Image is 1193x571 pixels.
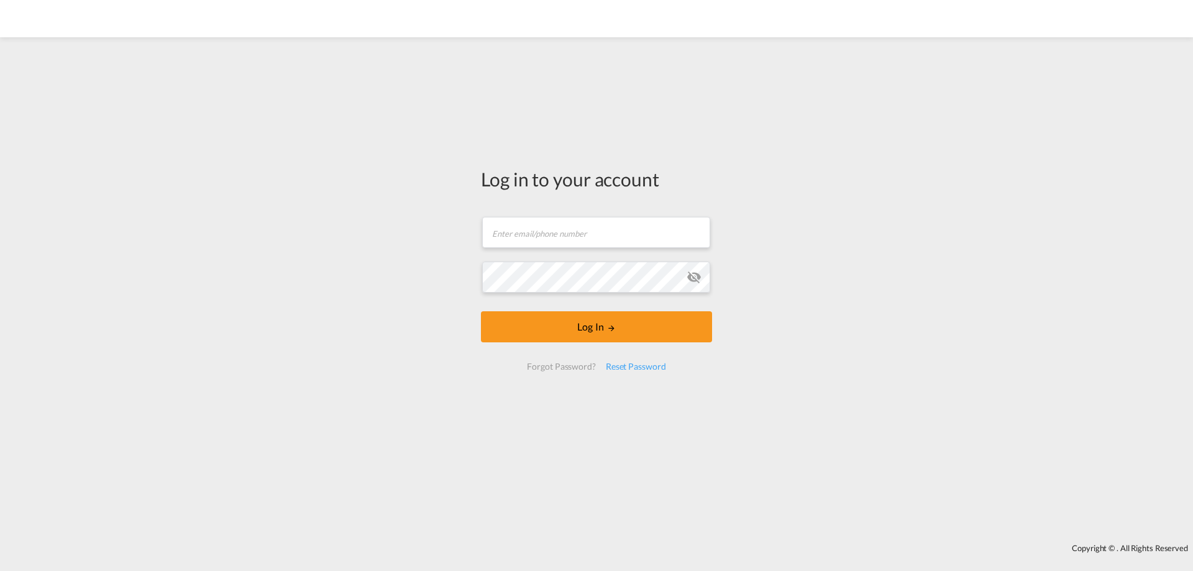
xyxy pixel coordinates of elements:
md-icon: icon-eye-off [687,270,702,285]
button: LOGIN [481,311,712,342]
div: Reset Password [601,355,671,378]
div: Log in to your account [481,166,712,192]
div: Forgot Password? [522,355,600,378]
input: Enter email/phone number [482,217,710,248]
